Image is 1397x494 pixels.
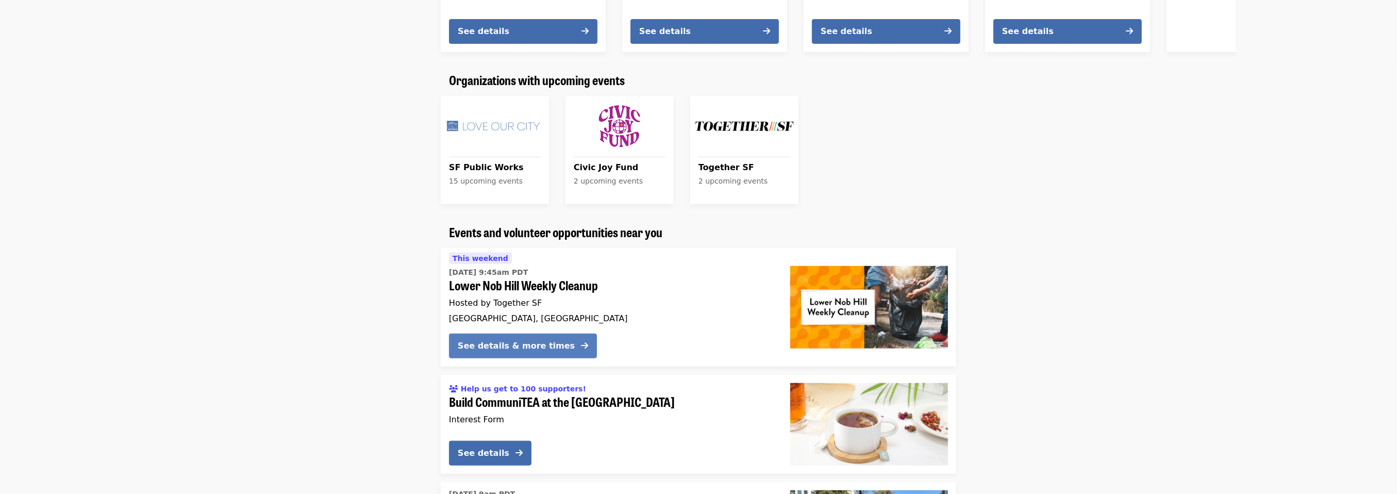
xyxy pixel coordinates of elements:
[574,161,666,174] span: Civic Joy Fund
[698,176,790,187] div: 2 upcoming events
[944,26,952,36] i: arrow-right icon
[630,19,779,44] button: See details
[449,415,504,424] span: Interest Form
[698,161,790,174] span: Together SF
[449,298,542,308] span: Hosted by Together SF
[574,176,666,187] div: 2 upcoming events
[449,19,597,44] button: See details
[449,441,531,466] button: See details
[639,25,691,38] div: See details
[515,448,523,458] i: arrow-right icon
[449,278,774,293] span: Lower Nob Hill Weekly Cleanup
[821,25,872,38] div: See details
[1002,25,1054,38] div: See details
[690,96,799,204] a: See upcoming events for Together SF
[1126,26,1133,36] i: arrow-right icon
[458,447,509,459] div: See details
[441,73,956,88] div: Organizations with upcoming events
[763,26,770,36] i: arrow-right icon
[461,385,586,393] span: Help us get to 100 supporters!
[449,71,625,89] span: Organizations with upcoming events
[449,161,541,174] span: SF Public Works
[812,19,960,44] button: See details
[449,267,528,278] time: [DATE] 9:45am PDT
[581,341,588,351] i: arrow-right icon
[790,266,948,349] img: Lower Nob Hill Weekly Cleanup organized by Together SF
[694,100,794,153] img: Together SF
[790,383,948,466] img: Build CommuniTEA at the Street Tree Nursery organized by SF Public Works
[449,223,662,241] span: Events and volunteer opportunities near you
[581,26,589,36] i: arrow-right icon
[441,248,956,367] a: See details for "Lower Nob Hill Weekly Cleanup"
[449,176,541,187] div: 15 upcoming events
[993,19,1142,44] button: See details
[566,96,674,204] a: See upcoming events for Civic Joy Fund
[441,375,956,474] a: See details for "Build CommuniTEA at the Street Tree Nursery"
[458,340,575,352] div: See details & more times
[570,100,670,153] img: Civic Joy Fund
[445,100,545,153] img: SF Public Works
[449,334,597,358] button: See details & more times
[449,314,774,323] div: [GEOGRAPHIC_DATA], [GEOGRAPHIC_DATA]
[449,385,458,393] i: users icon
[441,96,549,204] a: See upcoming events for SF Public Works
[458,25,509,38] div: See details
[453,254,508,262] span: This weekend
[449,394,774,409] span: Build CommuniTEA at the [GEOGRAPHIC_DATA]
